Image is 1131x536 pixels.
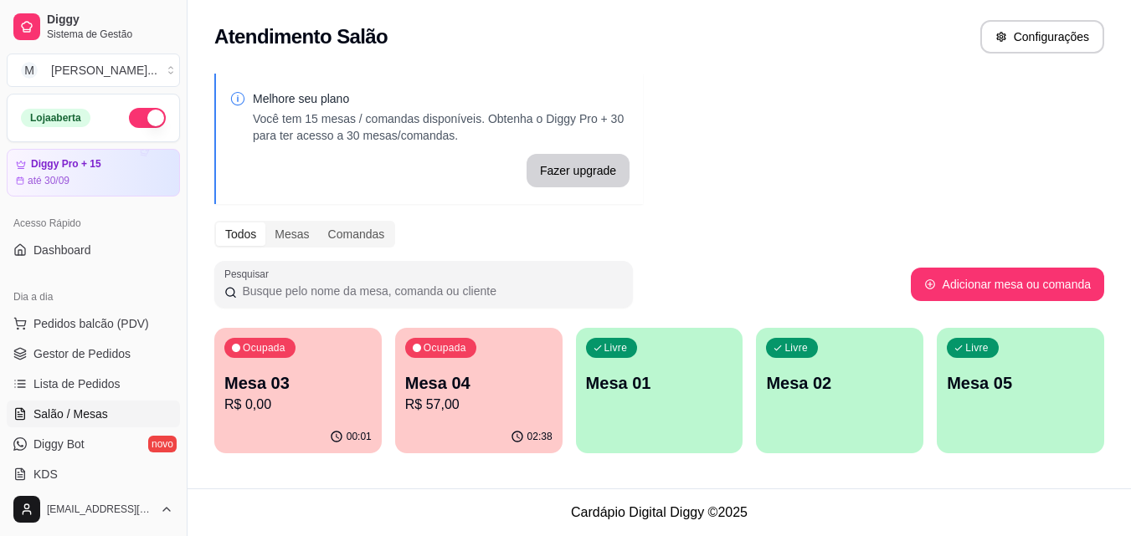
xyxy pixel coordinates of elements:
[911,268,1104,301] button: Adicionar mesa ou comanda
[47,28,173,41] span: Sistema de Gestão
[576,328,743,453] button: LivreMesa 01
[33,375,121,392] span: Lista de Pedidos
[47,503,153,516] span: [EMAIL_ADDRESS][DOMAIN_NAME]
[527,154,630,187] button: Fazer upgrade
[214,23,388,50] h2: Atendimento Salão
[51,62,157,79] div: [PERSON_NAME] ...
[7,489,180,529] button: [EMAIL_ADDRESS][DOMAIN_NAME]
[604,341,628,355] p: Livre
[214,328,382,453] button: OcupadaMesa 03R$ 0,0000:01
[965,341,989,355] p: Livre
[33,242,91,258] span: Dashboard
[21,109,90,127] div: Loja aberta
[224,371,372,395] p: Mesa 03
[33,406,108,422] span: Salão / Mesas
[7,283,180,310] div: Dia a dia
[424,341,466,355] p: Ocupada
[7,340,180,367] a: Gestor de Pedidos
[33,466,58,482] span: KDS
[243,341,285,355] p: Ocupada
[31,158,101,171] article: Diggy Pro + 15
[319,222,394,246] div: Comandas
[937,328,1104,453] button: LivreMesa 05
[7,210,180,237] div: Acesso Rápido
[129,108,166,128] button: Alterar Status
[405,371,553,395] p: Mesa 04
[766,371,913,395] p: Mesa 02
[7,237,180,263] a: Dashboard
[33,345,131,362] span: Gestor de Pedidos
[947,371,1094,395] p: Mesa 05
[395,328,563,453] button: OcupadaMesa 04R$ 57,0002:38
[253,90,630,107] p: Melhore seu plano
[784,341,808,355] p: Livre
[7,431,180,457] a: Diggy Botnovo
[33,315,149,332] span: Pedidos balcão (PDV)
[33,436,85,452] span: Diggy Bot
[21,62,38,79] span: M
[7,370,180,397] a: Lista de Pedidos
[586,371,733,395] p: Mesa 01
[980,20,1104,54] button: Configurações
[7,401,180,427] a: Salão / Mesas
[216,222,265,246] div: Todos
[527,430,553,443] p: 02:38
[224,395,372,415] p: R$ 0,00
[224,267,275,281] label: Pesquisar
[7,310,180,337] button: Pedidos balcão (PDV)
[7,54,180,87] button: Select a team
[7,7,180,47] a: DiggySistema de Gestão
[188,488,1131,536] footer: Cardápio Digital Diggy © 2025
[405,395,553,415] p: R$ 57,00
[7,149,180,197] a: Diggy Pro + 15até 30/09
[347,430,372,443] p: 00:01
[265,222,318,246] div: Mesas
[756,328,923,453] button: LivreMesa 02
[47,13,173,28] span: Diggy
[28,174,69,187] article: até 30/09
[237,283,623,299] input: Pesquisar
[253,110,630,144] p: Você tem 15 mesas / comandas disponíveis. Obtenha o Diggy Pro + 30 para ter acesso a 30 mesas/com...
[7,461,180,488] a: KDS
